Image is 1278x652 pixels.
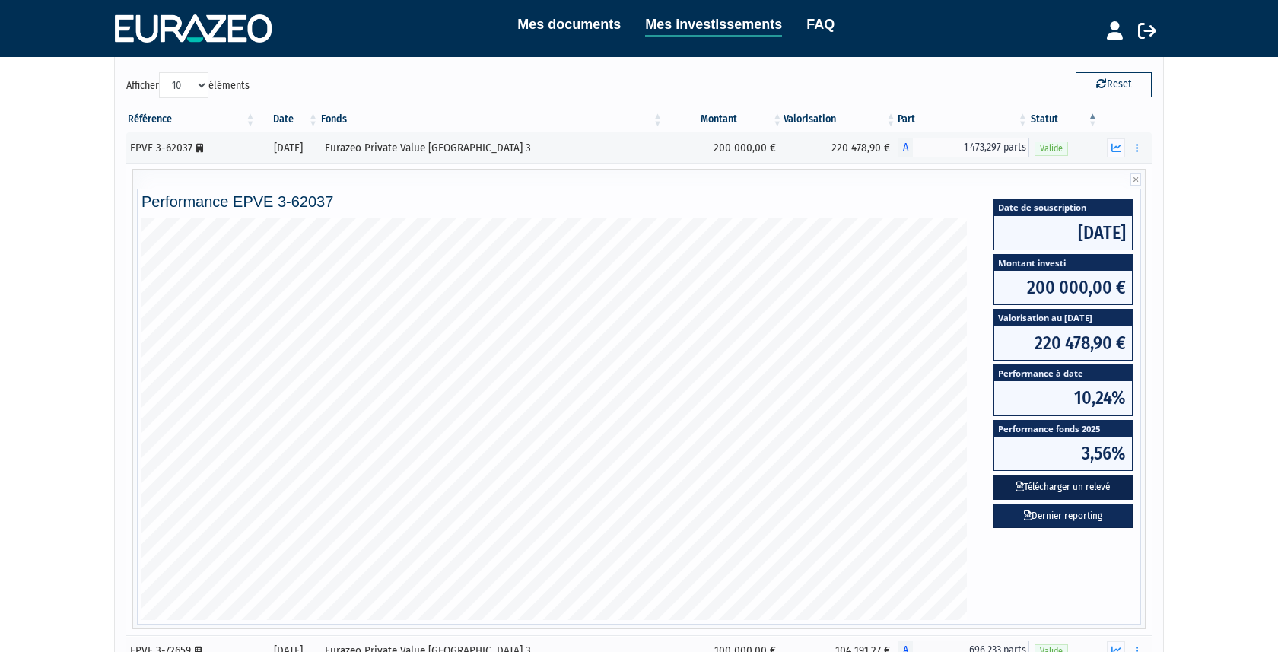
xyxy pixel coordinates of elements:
button: Télécharger un relevé [993,475,1133,500]
th: Part: activer pour trier la colonne par ordre croissant [898,107,1029,132]
div: EPVE 3-62037 [130,140,252,156]
th: Statut : activer pour trier la colonne par ordre d&eacute;croissant [1029,107,1099,132]
a: Mes documents [517,14,621,35]
img: 1732889491-logotype_eurazeo_blanc_rvb.png [115,14,272,42]
th: Montant: activer pour trier la colonne par ordre croissant [664,107,784,132]
span: Date de souscription [994,199,1132,215]
th: Référence : activer pour trier la colonne par ordre croissant [126,107,257,132]
span: 200 000,00 € [994,271,1132,304]
span: 1 473,297 parts [913,138,1029,157]
th: Date: activer pour trier la colonne par ordre croissant [257,107,320,132]
span: Valide [1035,142,1068,156]
select: Afficheréléments [159,72,208,98]
td: 200 000,00 € [664,132,784,163]
h4: Performance EPVE 3-62037 [141,193,1137,210]
i: [Français] Personne morale [196,144,203,153]
div: [DATE] [262,140,315,156]
th: Fonds: activer pour trier la colonne par ordre croissant [319,107,664,132]
span: 10,24% [994,381,1132,415]
a: Dernier reporting [993,504,1133,529]
span: Performance fonds 2025 [994,421,1132,437]
span: Performance à date [994,365,1132,381]
button: Reset [1076,72,1152,97]
span: Valorisation au [DATE] [994,310,1132,326]
th: Valorisation: activer pour trier la colonne par ordre croissant [784,107,897,132]
span: 3,56% [994,437,1132,470]
a: FAQ [806,14,835,35]
span: A [898,138,913,157]
label: Afficher éléments [126,72,250,98]
span: 220 478,90 € [994,326,1132,360]
td: 220 478,90 € [784,132,897,163]
div: Eurazeo Private Value [GEOGRAPHIC_DATA] 3 [325,140,659,156]
span: [DATE] [994,216,1132,250]
a: Mes investissements [645,14,782,37]
span: Montant investi [994,255,1132,271]
div: A - Eurazeo Private Value Europe 3 [898,138,1029,157]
